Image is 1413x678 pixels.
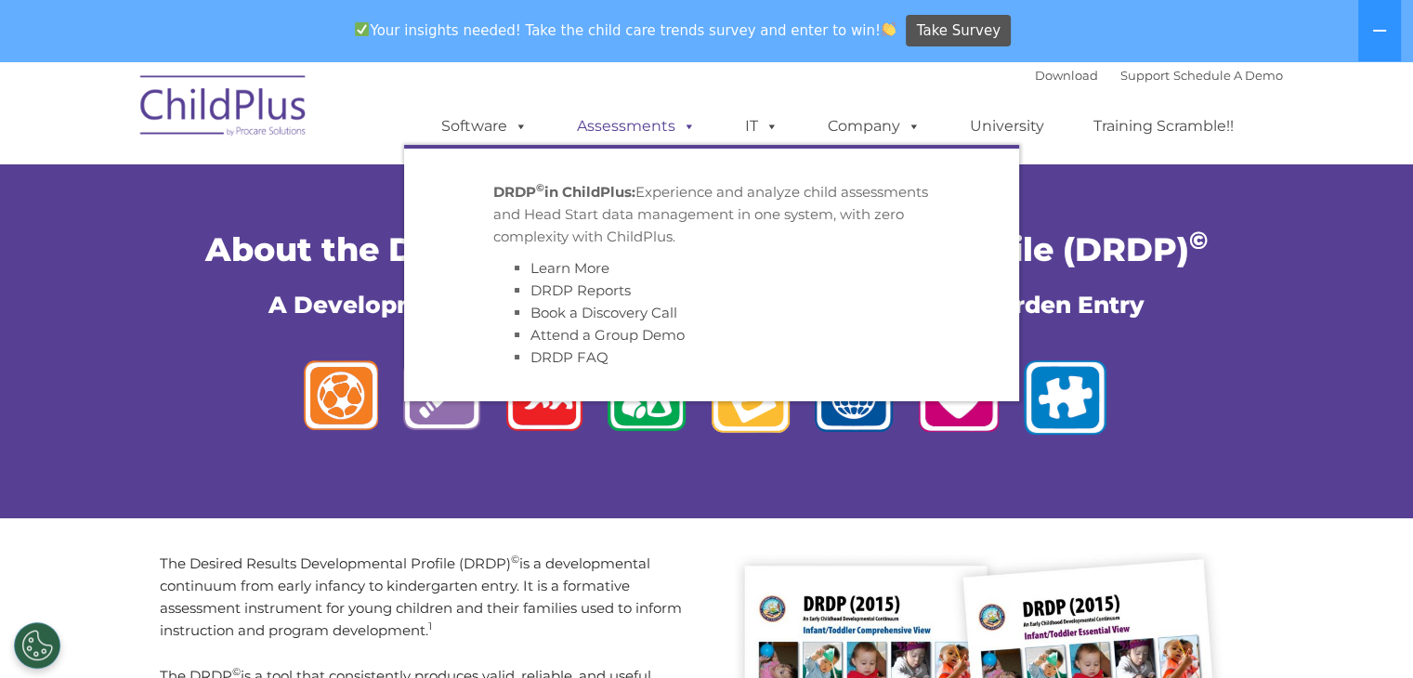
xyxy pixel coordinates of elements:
span: A Developmental Continuum from Early Infancy to Kindergarden Entry [268,291,1145,319]
img: logos [289,349,1125,453]
a: Software [423,108,546,145]
p: Experience and analyze child assessments and Head Start data management in one system, with zero ... [493,181,930,248]
a: DRDP Reports [530,281,631,299]
button: Cookies Settings [14,622,60,669]
sup: © [232,665,241,678]
img: 👏 [882,22,896,36]
a: Assessments [558,108,714,145]
p: The Desired Results Developmental Profile (DRDP) is a developmental continuum from early infancy ... [160,553,693,642]
a: Training Scramble!! [1075,108,1252,145]
a: Learn More [530,259,609,277]
a: Download [1035,68,1098,83]
font: | [1035,68,1283,83]
a: Take Survey [906,15,1011,47]
a: Attend a Group Demo [530,326,685,344]
a: Support [1120,68,1170,83]
sup: © [536,181,544,194]
span: Your insights needed! Take the child care trends survey and enter to win! [347,12,904,48]
img: ChildPlus by Procare Solutions [131,62,317,155]
sup: © [1189,226,1208,255]
a: Company [809,108,939,145]
img: ✅ [355,22,369,36]
a: DRDP FAQ [530,348,608,366]
a: University [951,108,1063,145]
a: Book a Discovery Call [530,304,677,321]
strong: DRDP in ChildPlus: [493,183,635,201]
span: Take Survey [917,15,1001,47]
sup: © [511,553,519,566]
sup: 1 [428,619,432,632]
a: Schedule A Demo [1173,68,1283,83]
a: IT [726,108,797,145]
span: About the Desired Results Developmental Profile (DRDP) [205,229,1208,269]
